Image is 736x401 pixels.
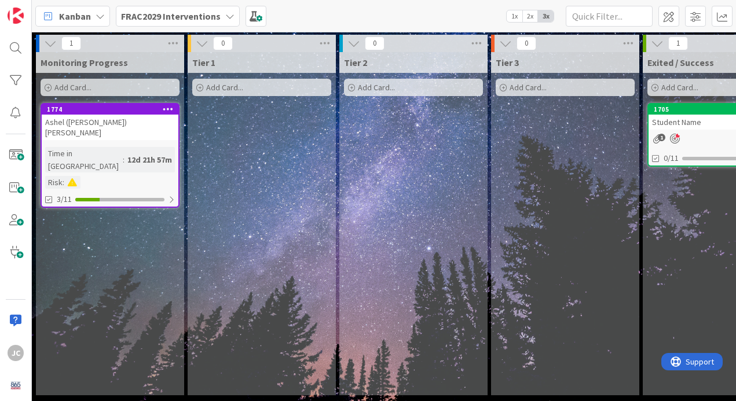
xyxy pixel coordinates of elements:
div: Time in [GEOGRAPHIC_DATA] [45,147,123,172]
div: 12d 21h 57m [125,153,175,166]
span: Add Card... [661,82,698,93]
span: 1 [668,36,688,50]
span: 1 [658,134,665,141]
div: 1774 [47,105,178,113]
div: Risk [45,176,63,189]
span: Tier 2 [344,57,367,68]
input: Quick Filter... [566,6,653,27]
span: 0 [365,36,385,50]
span: Tier 3 [496,57,519,68]
a: 1774Ashel ([PERSON_NAME]) [PERSON_NAME]Time in [GEOGRAPHIC_DATA]:12d 21h 57mRisk:3/11 [41,103,180,208]
span: Kanban [59,9,91,23]
span: Add Card... [206,82,243,93]
span: Tier 1 [192,57,215,68]
span: : [123,153,125,166]
div: JC [8,345,24,361]
div: Ashel ([PERSON_NAME]) [PERSON_NAME] [42,115,178,140]
img: Visit kanbanzone.com [8,8,24,24]
span: Support [24,2,53,16]
div: 1774 [42,104,178,115]
span: Add Card... [54,82,91,93]
span: 1 [61,36,81,50]
img: avatar [8,377,24,393]
span: 1x [507,10,522,22]
span: Monitoring Progress [41,57,128,68]
b: FRAC2029 Interventions [121,10,221,22]
span: Add Card... [358,82,395,93]
span: Add Card... [510,82,547,93]
span: 0 [517,36,536,50]
span: 0/11 [664,152,679,164]
span: 3/11 [57,193,72,205]
span: : [63,176,64,189]
span: Exited / Success [647,57,714,68]
div: 1774Ashel ([PERSON_NAME]) [PERSON_NAME] [42,104,178,140]
span: 3x [538,10,554,22]
span: 2x [522,10,538,22]
span: 0 [213,36,233,50]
